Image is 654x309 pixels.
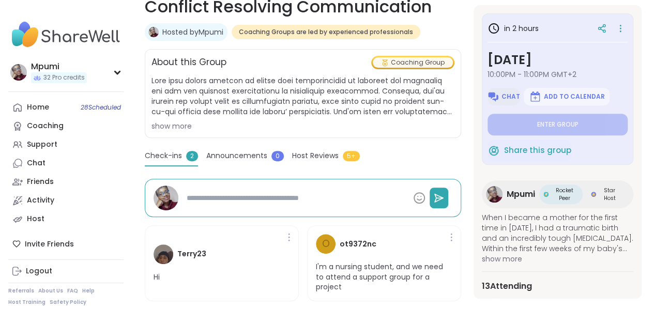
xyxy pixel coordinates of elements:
div: Invite Friends [8,235,124,253]
span: 0 [271,151,284,161]
div: Mpumi [31,61,87,72]
a: Home28Scheduled [8,98,124,117]
div: Coaching Group [373,57,453,68]
span: Chat [501,92,520,101]
img: Mpumi [10,64,27,81]
a: FAQ [67,287,78,295]
span: Announcements [206,150,267,161]
img: Mpumi [154,186,178,210]
span: 5+ [343,151,360,161]
a: Logout [8,262,124,281]
span: Host Reviews [292,150,339,161]
img: ShareWell Logomark [488,144,500,157]
img: Star Host [591,192,596,197]
span: Share this group [504,145,571,157]
a: Friends [8,173,124,191]
div: Support [27,140,57,150]
a: Support [8,135,124,154]
img: Mpumi [148,27,159,37]
h2: About this Group [151,56,226,69]
a: Hosted byMpumi [162,27,223,37]
span: Lore ipsu dolors ametcon ad elitse doei temporincidid ut laboreet dol magnaaliq eni adm ven quisn... [151,75,454,117]
a: Activity [8,191,124,210]
a: Referrals [8,287,34,295]
p: Hi [154,272,160,283]
h4: ot9372nc [340,239,376,250]
span: 2 [186,151,198,161]
span: Enter group [537,120,579,129]
img: Terry23 [154,244,173,264]
a: Host [8,210,124,228]
div: Chat [27,158,45,168]
a: Safety Policy [50,299,86,306]
a: About Us [38,287,63,295]
span: 10:00PM - 11:00PM GMT+2 [488,69,628,80]
button: Enter group [488,114,628,135]
span: Mpumi [507,188,535,200]
span: When I became a mother for the first time in [DATE], I had a traumatic birth and an incredibly to... [482,212,633,254]
span: Coaching Groups are led by experienced professionals [239,28,413,36]
span: show more [482,254,633,264]
div: Home [27,102,49,113]
span: Star Host [598,187,621,202]
button: Chat [488,88,520,105]
span: o [322,237,330,252]
div: Friends [27,177,54,187]
span: Add to Calendar [543,92,604,101]
a: Chat [8,154,124,173]
h3: [DATE] [488,51,628,69]
img: Mpumi [486,186,503,203]
h4: Terry23 [177,249,206,259]
a: Help [82,287,95,295]
div: Logout [26,266,52,276]
span: Check-ins [145,150,182,161]
button: Add to Calendar [524,88,610,105]
span: 13 Attending [482,280,532,292]
img: ShareWell Logomark [487,90,499,103]
div: Activity [27,195,54,206]
button: Share this group [488,140,571,161]
p: I'm a nursing student, and we need to attend a support group for a project [316,262,452,292]
a: Host Training [8,299,45,306]
span: 28 Scheduled [81,103,121,112]
div: show more [151,121,454,131]
img: ShareWell Logomark [529,90,541,103]
span: 32 Pro credits [43,73,85,82]
div: Coaching [27,121,64,131]
a: Coaching [8,117,124,135]
a: MpumiMpumiRocket PeerRocket PeerStar HostStar Host [482,180,633,208]
img: ShareWell Nav Logo [8,17,124,53]
img: Rocket Peer [543,192,549,197]
h3: in 2 hours [488,22,539,35]
div: Host [27,214,44,224]
span: Rocket Peer [551,187,579,202]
